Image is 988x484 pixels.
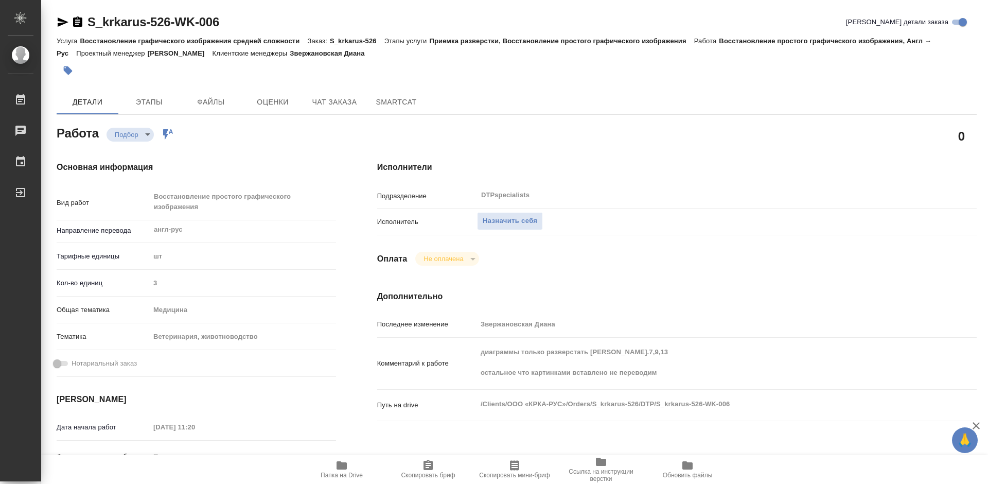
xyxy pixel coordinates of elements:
[483,215,537,227] span: Назначить себя
[307,37,329,45] p: Заказ:
[377,400,477,410] p: Путь на drive
[372,96,421,109] span: SmartCat
[558,455,644,484] button: Ссылка на инструкции верстки
[377,358,477,369] p: Комментарий к работе
[186,96,236,109] span: Файлы
[213,49,290,57] p: Клиентские менеджеры
[290,49,372,57] p: Звержановская Диана
[477,212,543,230] button: Назначить себя
[377,191,477,201] p: Подразделение
[377,290,977,303] h4: Дополнительно
[57,123,99,142] h2: Работа
[377,217,477,227] p: Исполнитель
[57,59,79,82] button: Добавить тэг
[148,49,213,57] p: [PERSON_NAME]
[644,455,731,484] button: Обновить файлы
[420,254,466,263] button: Не оплачена
[150,275,336,290] input: Пустое поле
[150,248,336,265] div: шт
[958,127,965,145] h2: 0
[57,251,150,262] p: Тарифные единицы
[112,130,142,139] button: Подбор
[694,37,719,45] p: Работа
[956,429,974,451] span: 🙏
[150,420,240,435] input: Пустое поле
[564,468,638,482] span: Ссылка на инструкции верстки
[321,472,363,479] span: Папка на Drive
[150,328,336,345] div: Ветеринария, животноводство
[80,37,307,45] p: Восстановление графического изображения средней сложности
[377,253,408,265] h4: Оплата
[385,455,471,484] button: Скопировать бриф
[63,96,112,109] span: Детали
[107,128,154,142] div: Подбор
[57,37,80,45] p: Услуга
[330,37,384,45] p: S_krkarus-526
[377,161,977,174] h4: Исполнители
[57,278,150,288] p: Кол-во единиц
[479,472,550,479] span: Скопировать мини-бриф
[57,422,150,433] p: Дата начала работ
[846,17,948,27] span: [PERSON_NAME] детали заказа
[377,319,477,330] p: Последнее изменение
[76,49,147,57] p: Проектный менеджер
[57,16,69,28] button: Скопировать ссылку для ЯМессенджера
[57,305,150,315] p: Общая тематика
[429,37,694,45] p: Приемка разверстки, Восстановление простого графического изображения
[57,332,150,342] p: Тематика
[663,472,713,479] span: Обновить файлы
[57,161,336,174] h4: Основная информация
[401,472,455,479] span: Скопировать бриф
[384,37,430,45] p: Этапы услуги
[310,96,359,109] span: Чат заказа
[57,198,150,208] p: Вид работ
[415,252,479,266] div: Подбор
[57,452,150,462] p: Факт. дата начала работ
[952,427,978,453] button: 🙏
[125,96,174,109] span: Этапы
[477,343,927,382] textarea: диаграммы только разверстать [PERSON_NAME].7,9,13 остальное что картинками вставлено не переводим
[150,301,336,319] div: Медицина
[248,96,297,109] span: Оценки
[57,393,336,406] h4: [PERSON_NAME]
[477,317,927,332] input: Пустое поле
[57,226,150,236] p: Направление перевода
[87,15,219,29] a: S_krkarus-526-WK-006
[72,358,137,369] span: Нотариальный заказ
[471,455,558,484] button: Скопировать мини-бриф
[477,395,927,413] textarea: /Clients/ООО «КРКА-РУС»/Orders/S_krkarus-526/DTP/S_krkarus-526-WK-006
[298,455,385,484] button: Папка на Drive
[72,16,84,28] button: Скопировать ссылку
[150,449,240,464] input: Пустое поле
